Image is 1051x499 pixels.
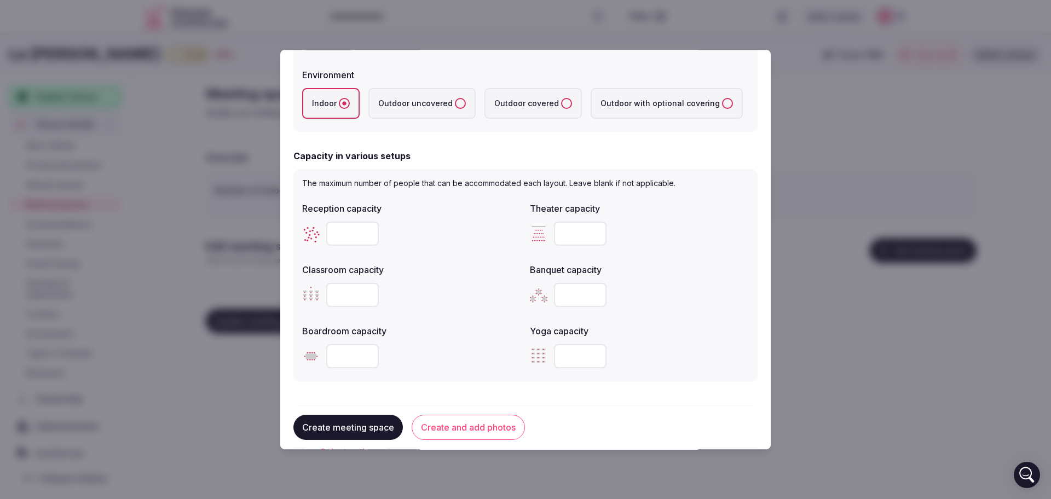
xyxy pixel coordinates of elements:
[530,265,749,274] label: Banquet capacity
[561,98,572,109] button: Outdoor covered
[302,71,749,79] label: Environment
[302,265,521,274] label: Classroom capacity
[484,88,582,119] label: Outdoor covered
[412,415,525,440] button: Create and add photos
[591,88,743,119] label: Outdoor with optional covering
[530,204,749,213] label: Theater capacity
[293,149,411,163] h2: Capacity in various setups
[302,204,521,213] label: Reception capacity
[530,327,749,335] label: Yoga capacity
[339,98,350,109] button: Indoor
[455,98,466,109] button: Outdoor uncovered
[293,415,403,440] button: Create meeting space
[302,327,521,335] label: Boardroom capacity
[722,98,733,109] button: Outdoor with optional covering
[368,88,476,119] label: Outdoor uncovered
[302,178,749,189] p: The maximum number of people that can be accommodated each layout. Leave blank if not applicable.
[302,88,360,119] label: Indoor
